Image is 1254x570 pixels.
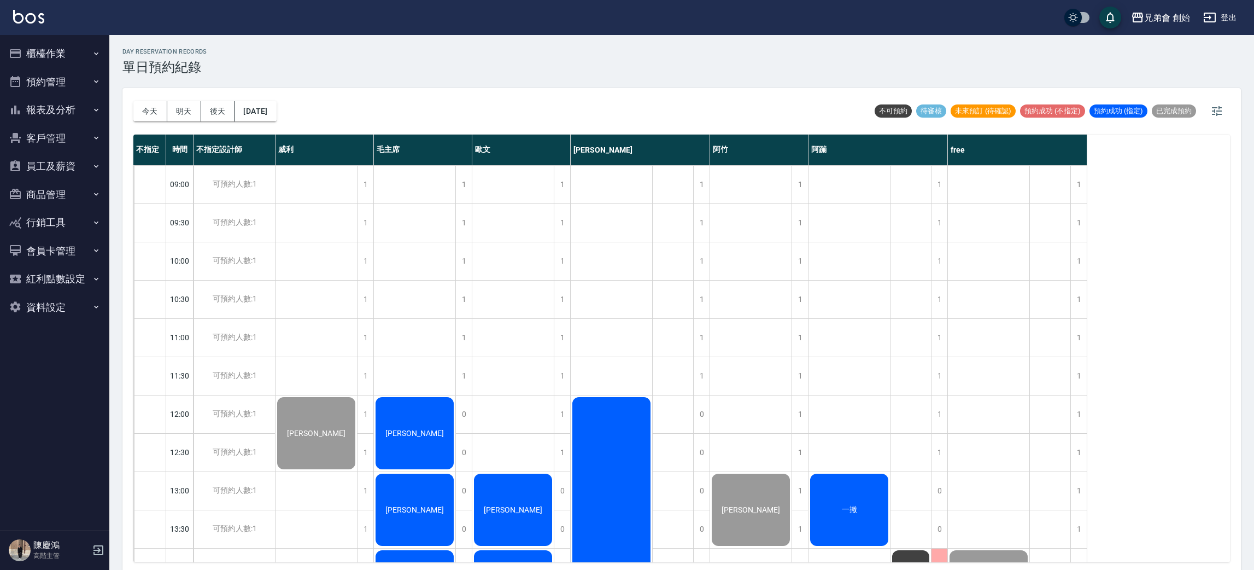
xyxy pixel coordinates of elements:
[357,166,373,203] div: 1
[554,395,570,433] div: 1
[693,472,710,510] div: 0
[166,280,194,318] div: 10:30
[1144,11,1190,25] div: 兄弟會 創始
[166,165,194,203] div: 09:00
[792,472,808,510] div: 1
[4,39,105,68] button: 櫃檯作業
[166,472,194,510] div: 13:00
[235,101,276,121] button: [DATE]
[357,395,373,433] div: 1
[1089,106,1147,116] span: 預約成功 (指定)
[194,204,275,242] div: 可預約人數:1
[133,135,166,165] div: 不指定
[4,265,105,293] button: 紅利點數設定
[194,166,275,203] div: 可預約人數:1
[1127,7,1194,29] button: 兄弟會 創始
[554,319,570,357] div: 1
[693,166,710,203] div: 1
[916,106,946,116] span: 待審核
[1070,166,1087,203] div: 1
[792,395,808,433] div: 1
[1152,106,1196,116] span: 已完成預約
[693,242,710,280] div: 1
[455,395,472,433] div: 0
[383,505,446,514] span: [PERSON_NAME]
[554,204,570,242] div: 1
[166,395,194,433] div: 12:00
[693,357,710,395] div: 1
[194,395,275,433] div: 可預約人數:1
[9,539,31,561] img: Person
[194,472,275,510] div: 可預約人數:1
[693,281,710,318] div: 1
[194,135,276,165] div: 不指定設計師
[792,281,808,318] div: 1
[1070,434,1087,472] div: 1
[455,204,472,242] div: 1
[875,106,912,116] span: 不可預約
[792,510,808,548] div: 1
[931,281,947,318] div: 1
[1070,357,1087,395] div: 1
[201,101,235,121] button: 後天
[482,505,544,514] span: [PERSON_NAME]
[166,242,194,280] div: 10:00
[194,281,275,318] div: 可預約人數:1
[931,166,947,203] div: 1
[455,472,472,510] div: 0
[455,434,472,472] div: 0
[1070,242,1087,280] div: 1
[4,237,105,265] button: 會員卡管理
[357,242,373,280] div: 1
[931,434,947,472] div: 1
[472,135,571,165] div: 歐文
[931,395,947,433] div: 1
[357,281,373,318] div: 1
[792,242,808,280] div: 1
[931,319,947,357] div: 1
[357,510,373,548] div: 1
[554,510,570,548] div: 0
[166,433,194,472] div: 12:30
[1099,7,1121,28] button: save
[554,281,570,318] div: 1
[455,166,472,203] div: 1
[1070,395,1087,433] div: 1
[276,135,374,165] div: 威利
[194,510,275,548] div: 可預約人數:1
[554,166,570,203] div: 1
[13,10,44,24] img: Logo
[166,203,194,242] div: 09:30
[693,510,710,548] div: 0
[285,429,348,438] span: [PERSON_NAME]
[357,319,373,357] div: 1
[455,510,472,548] div: 0
[122,48,207,55] h2: day Reservation records
[357,204,373,242] div: 1
[792,204,808,242] div: 1
[931,472,947,510] div: 0
[1070,319,1087,357] div: 1
[1020,106,1085,116] span: 預約成功 (不指定)
[4,68,105,96] button: 預約管理
[166,318,194,357] div: 11:00
[808,135,948,165] div: 阿蹦
[33,540,89,551] h5: 陳慶鴻
[194,434,275,472] div: 可預約人數:1
[1070,472,1087,510] div: 1
[554,357,570,395] div: 1
[357,357,373,395] div: 1
[455,319,472,357] div: 1
[357,434,373,472] div: 1
[455,357,472,395] div: 1
[710,135,808,165] div: 阿竹
[4,208,105,237] button: 行銷工具
[383,429,446,438] span: [PERSON_NAME]
[4,293,105,322] button: 資料設定
[33,551,89,561] p: 高階主管
[1070,510,1087,548] div: 1
[693,434,710,472] div: 0
[840,505,859,515] span: 一撇
[455,242,472,280] div: 1
[792,357,808,395] div: 1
